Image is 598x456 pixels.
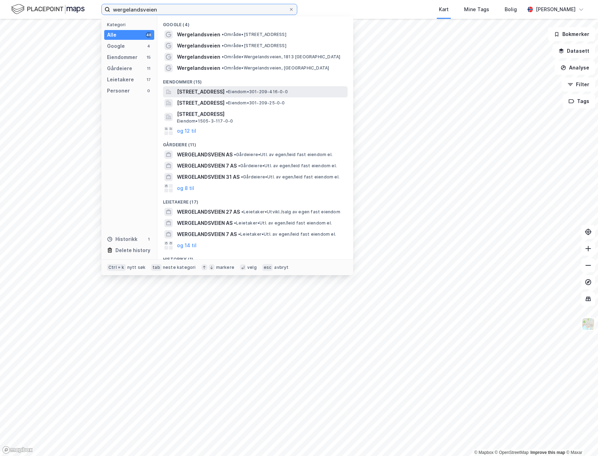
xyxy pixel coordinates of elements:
div: velg [247,265,257,270]
span: WERGELANDSVEIEN AS [177,150,233,159]
div: tab [151,264,162,271]
span: Gårdeiere • Utl. av egen/leid fast eiendom el. [234,152,333,157]
a: Mapbox homepage [2,446,33,454]
span: Område • [STREET_ADDRESS] [222,32,286,37]
button: Filter [562,78,595,91]
span: Wergelandsveien [177,30,220,39]
span: • [238,231,240,237]
span: • [234,152,236,157]
span: Eiendom • 1505-3-117-0-0 [177,118,233,124]
iframe: Chat Widget [563,422,598,456]
input: Søk på adresse, matrikkel, gårdeiere, leietakere eller personer [110,4,289,15]
span: WERGELANDSVEIEN 7 AS [177,162,237,170]
span: Område • Wergelandsveien, [GEOGRAPHIC_DATA] [222,65,329,71]
span: • [222,54,224,59]
div: Kart [439,5,449,14]
div: 15 [146,54,151,60]
span: [STREET_ADDRESS] [177,110,345,118]
div: Eiendommer (15) [157,74,353,86]
div: Google [107,42,125,50]
span: • [222,65,224,71]
button: Tags [563,94,595,108]
div: Eiendommer [107,53,137,61]
div: Leietakere (17) [157,194,353,206]
div: Gårdeiere [107,64,132,73]
span: • [238,163,240,168]
div: Delete history [115,246,150,255]
button: og 8 til [177,184,194,192]
div: neste kategori [163,265,196,270]
span: WERGELANDSVEIEN 31 AS [177,173,240,181]
img: logo.f888ab2527a4732fd821a326f86c7f29.svg [11,3,85,15]
span: Eiendom • 301-209-25-0-0 [226,100,285,106]
span: Wergelandsveien [177,53,220,61]
span: • [241,174,243,179]
span: Område • [STREET_ADDRESS] [222,43,286,49]
button: og 12 til [177,127,196,135]
div: [PERSON_NAME] [536,5,576,14]
div: avbryt [274,265,289,270]
span: Leietaker • Utvikl./salg av egen fast eiendom [241,209,340,215]
span: Leietaker • Utl. av egen/leid fast eiendom el. [238,231,336,237]
div: Leietakere [107,75,134,84]
div: Mine Tags [464,5,489,14]
a: Improve this map [531,450,565,455]
span: Wergelandsveien [177,42,220,50]
div: Kategori [107,22,154,27]
span: Leietaker • Utl. av egen/leid fast eiendom el. [234,220,332,226]
div: esc [262,264,273,271]
div: Bolig [505,5,517,14]
span: Område • Wergelandsveien, 1813 [GEOGRAPHIC_DATA] [222,54,340,60]
div: nytt søk [127,265,146,270]
span: Gårdeiere • Utl. av egen/leid fast eiendom el. [238,163,337,169]
div: Alle [107,31,116,39]
div: Gårdeiere (11) [157,137,353,149]
div: 1 [146,236,151,242]
span: Gårdeiere • Utl. av egen/leid fast eiendom el. [241,174,340,180]
div: 11 [146,66,151,71]
span: • [222,43,224,48]
span: • [226,100,228,105]
span: WERGELANDSVEIEN 7 AS [177,230,237,238]
button: Datasett [553,44,595,58]
span: • [226,89,228,94]
div: Personer [107,87,130,95]
span: • [222,32,224,37]
button: og 14 til [177,241,197,250]
a: OpenStreetMap [495,450,529,455]
span: • [234,220,236,226]
a: Mapbox [474,450,493,455]
div: 0 [146,88,151,94]
button: Analyse [555,61,595,75]
span: [STREET_ADDRESS] [177,88,225,96]
span: WERGELANDSVEIEN 27 AS [177,208,240,216]
img: Z [582,317,595,331]
div: markere [216,265,234,270]
span: • [241,209,243,214]
span: WERGELANDSVEIEN AS [177,219,233,227]
div: Google (4) [157,16,353,29]
div: 4 [146,43,151,49]
div: Historikk (1) [157,251,353,264]
div: 48 [146,32,151,38]
span: [STREET_ADDRESS] [177,99,225,107]
span: Wergelandsveien [177,64,220,72]
div: 17 [146,77,151,82]
span: Eiendom • 301-209-416-0-0 [226,89,288,95]
button: Bokmerker [548,27,595,41]
div: Ctrl + k [107,264,126,271]
div: Historikk [107,235,137,243]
